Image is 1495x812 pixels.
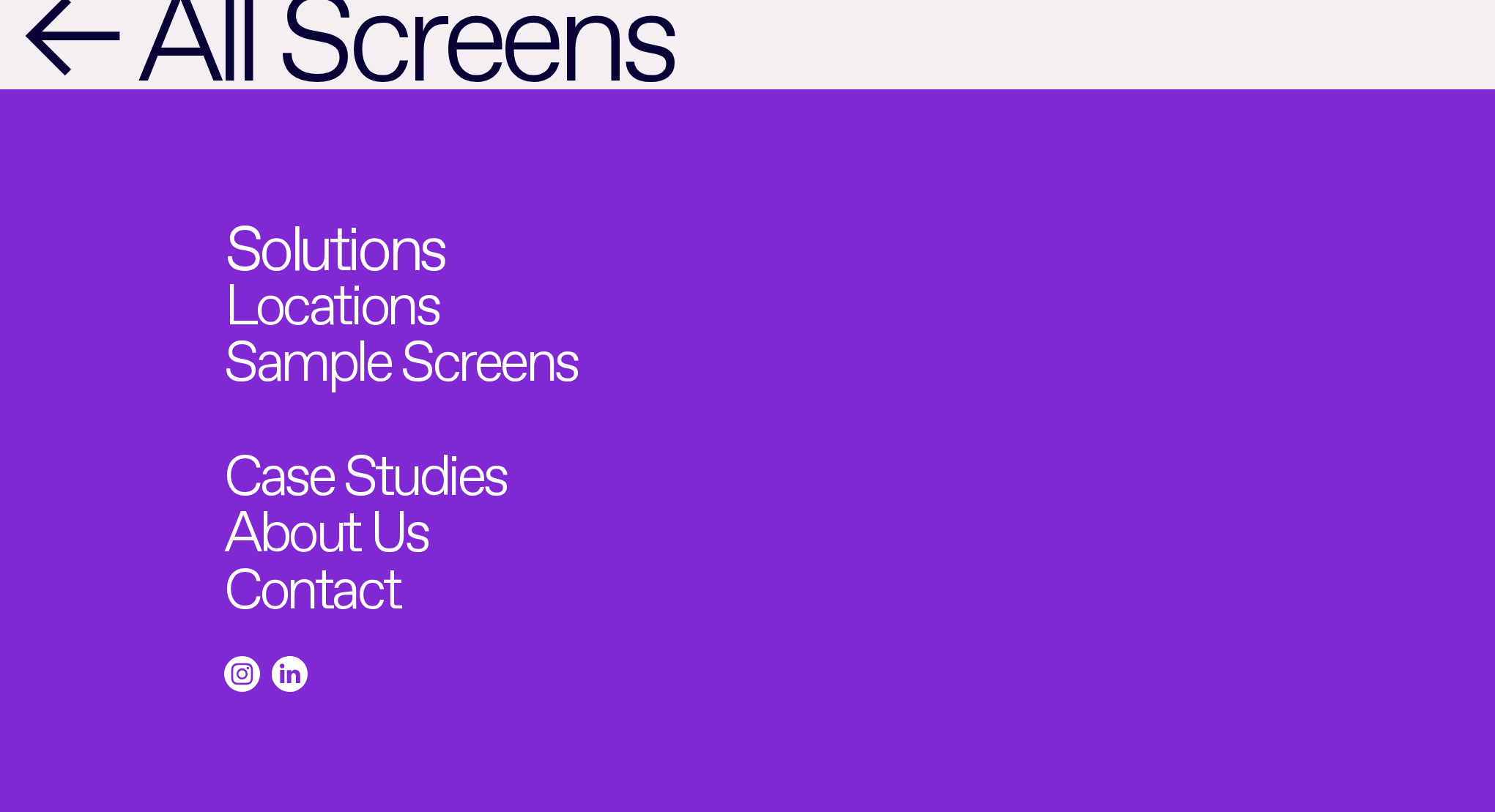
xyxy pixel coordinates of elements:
[226,208,445,270] a: Solutions
[224,552,399,609] a: Contact
[224,268,438,325] a: Locations
[224,324,577,381] a: Sample Screens
[224,439,506,496] a: Case Studies
[224,495,428,552] a: About Us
